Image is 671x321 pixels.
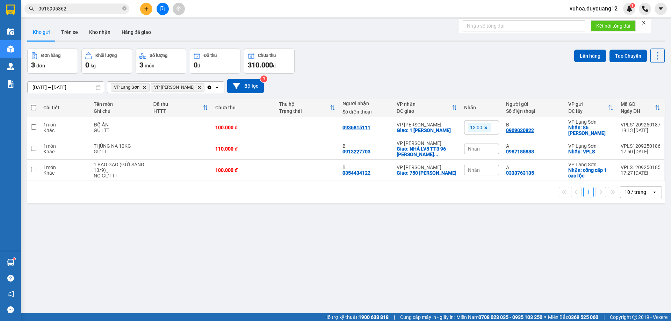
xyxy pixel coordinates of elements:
[568,108,608,114] div: ĐC lấy
[506,143,561,149] div: A
[85,61,89,69] span: 0
[7,45,14,53] img: warehouse-icon
[260,75,267,82] sup: 3
[43,127,87,133] div: Khác
[397,146,457,157] div: Giao: NHÀ LV5 TT3 96 NGUYỄN HUY TƯỞNG,THANH XUÂN,HÀ NỘI
[94,127,146,133] div: GỬI TT
[144,6,149,11] span: plus
[279,101,330,107] div: Thu hộ
[397,122,457,127] div: VP [PERSON_NAME]
[397,165,457,170] div: VP [PERSON_NAME]
[342,125,370,130] div: 0936815111
[215,146,272,152] div: 110.000 đ
[626,6,633,12] img: icon-new-feature
[548,313,598,321] span: Miền Bắc
[84,24,116,41] button: Kho nhận
[397,101,452,107] div: VP nhận
[631,3,634,8] span: 1
[342,109,390,115] div: Số điện thoại
[31,61,35,69] span: 3
[7,63,14,70] img: warehouse-icon
[568,149,614,154] div: Nhận: VPLS
[359,314,389,320] strong: 1900 633 818
[43,149,87,154] div: Khác
[244,49,295,74] button: Chưa thu310.000đ
[197,63,200,68] span: đ
[621,127,661,133] div: 19:13 [DATE]
[506,170,534,176] div: 0333763135
[153,108,203,114] div: HTTT
[7,291,14,297] span: notification
[478,314,542,320] strong: 0708 023 035 - 0935 103 250
[397,108,452,114] div: ĐC giao
[468,167,480,173] span: Nhãn
[463,20,585,31] input: Nhập số tổng đài
[621,165,661,170] div: VPLS1209250185
[248,61,273,69] span: 310.000
[617,99,664,117] th: Toggle SortBy
[140,3,152,15] button: plus
[641,20,646,25] span: close
[215,167,272,173] div: 100.000 đ
[7,28,14,35] img: warehouse-icon
[658,6,664,12] span: caret-down
[194,61,197,69] span: 0
[564,4,623,13] span: vuhoa.duyquang12
[456,313,542,321] span: Miền Nam
[655,3,667,15] button: caret-down
[324,313,389,321] span: Hỗ trợ kỹ thuật:
[43,170,87,176] div: Khác
[568,125,614,136] div: Nhận: 86 BÙI THỊ XUÂN
[342,143,390,149] div: B
[434,152,438,157] span: ...
[621,108,655,114] div: Ngày ĐH
[150,99,212,117] th: Toggle SortBy
[173,3,185,15] button: aim
[604,313,605,321] span: |
[81,49,132,74] button: Khối lượng0kg
[568,119,614,125] div: VP Lạng Sơn
[506,108,561,114] div: Số điện thoại
[91,63,96,68] span: kg
[94,108,146,114] div: Ghi chú
[568,314,598,320] strong: 0369 525 060
[568,101,608,107] div: VP gửi
[275,99,339,117] th: Toggle SortBy
[506,165,561,170] div: A
[632,315,637,320] span: copyright
[630,3,635,8] sup: 1
[342,101,390,106] div: Người nhận
[197,85,201,89] svg: Delete
[206,84,207,91] input: Selected VP Lạng Sơn, VP Minh Khai.
[28,82,104,93] input: Select a date range.
[568,162,614,167] div: VP Lạng Sơn
[273,63,276,68] span: đ
[342,149,370,154] div: 0913227703
[464,105,499,110] div: Nhãn
[279,108,330,114] div: Trạng thái
[136,49,186,74] button: Số lượng3món
[621,143,661,149] div: VPLS1209250186
[190,49,240,74] button: Đã thu0đ
[342,170,370,176] div: 0354434122
[56,24,84,41] button: Trên xe
[7,80,14,88] img: solution-icon
[506,127,534,133] div: 0909020822
[142,85,146,89] svg: Delete
[7,306,14,313] span: message
[29,6,34,11] span: search
[122,6,127,10] span: close-circle
[574,50,606,62] button: Lên hàng
[468,146,480,152] span: Nhãn
[41,53,60,58] div: Đơn hàng
[43,105,87,110] div: Chi tiết
[397,140,457,146] div: VP [PERSON_NAME]
[397,127,457,133] div: Giao: 1 CHÂU VĂN LIÊM
[621,101,655,107] div: Mã GD
[506,149,534,154] div: 0987185888
[6,5,15,15] img: logo-vxr
[94,143,146,149] div: THÙNG NA 10KG
[568,143,614,149] div: VP Lạng Sơn
[43,143,87,149] div: 1 món
[652,189,657,195] svg: open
